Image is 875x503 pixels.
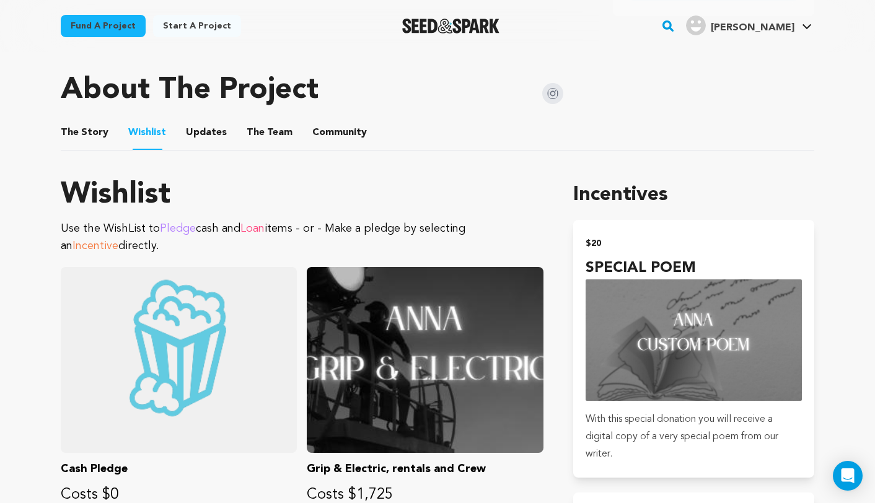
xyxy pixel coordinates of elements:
a: Start a project [153,15,241,37]
h1: About The Project [61,76,319,105]
div: Elaine C.'s Profile [686,15,794,35]
span: The [247,125,265,140]
span: Pledge [160,223,196,234]
span: Incentive [73,240,118,251]
span: Community [312,125,367,140]
span: Story [61,125,108,140]
span: Elaine C.'s Profile [684,13,814,39]
p: Use the WishList to cash and items - or - Make a pledge by selecting an directly. [61,220,543,255]
a: Seed&Spark Homepage [402,19,499,33]
h1: Wishlist [61,180,543,210]
a: Elaine C.'s Profile [684,13,814,35]
p: Cash Pledge [61,460,297,478]
h4: SPECIAL POEM [586,257,802,279]
img: user.png [686,15,706,35]
img: Seed&Spark Logo Dark Mode [402,19,499,33]
span: The [61,125,79,140]
span: Wishlist [128,125,166,140]
h1: Incentives [573,180,814,210]
div: Open Intercom Messenger [833,461,863,491]
p: With this special donation you will receive a digital copy of a very special poem from our writer. [586,411,802,463]
p: Grip & Electric, rentals and Crew [307,460,543,478]
a: Fund a project [61,15,146,37]
img: incentive [586,279,802,401]
img: Seed&Spark Instagram Icon [542,83,563,104]
button: $20 SPECIAL POEM incentive With this special donation you will receive a digital copy of a very s... [573,220,814,478]
span: Team [247,125,292,140]
span: Loan [240,223,265,234]
span: [PERSON_NAME] [711,23,794,33]
h2: $20 [586,235,802,252]
span: Updates [186,125,227,140]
